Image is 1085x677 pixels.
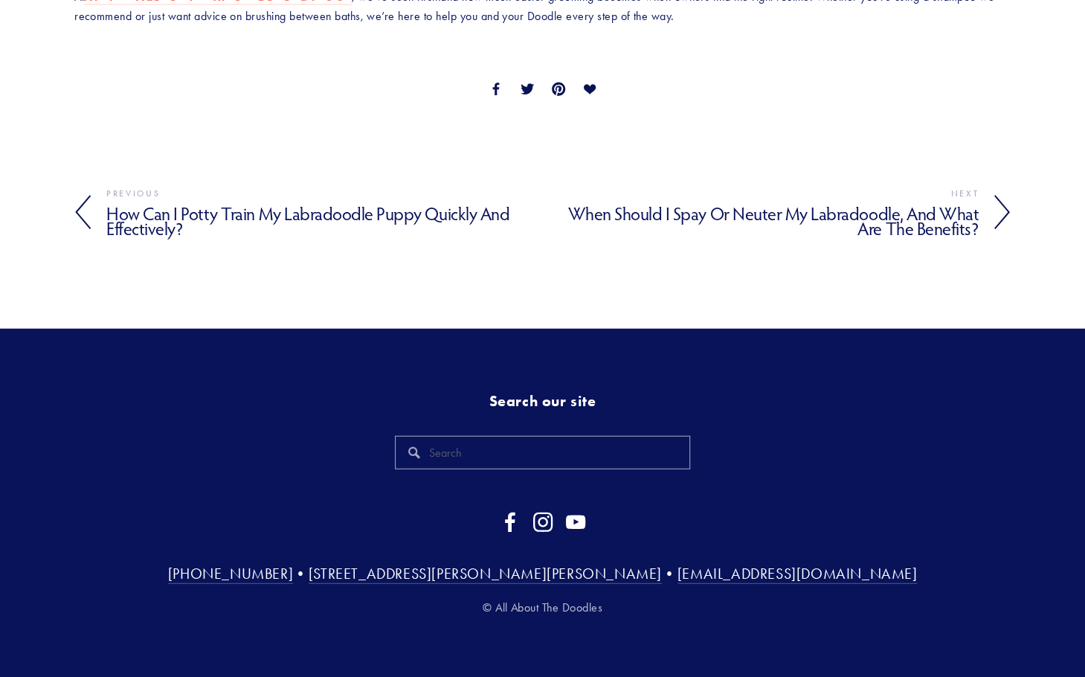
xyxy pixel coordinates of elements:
a: [EMAIL_ADDRESS][DOMAIN_NAME] [677,565,918,584]
strong: Search our site [489,392,596,410]
a: Facebook [500,512,521,533]
h4: When Should I Spay or Neuter My Labradoodle, and What Are the Benefits? [543,203,979,240]
a: YouTube [565,512,586,533]
input: Search [395,436,690,469]
a: Next When Should I Spay or Neuter My Labradoodle, and What Are the Benefits? [543,185,1011,240]
div: Previous [106,185,543,202]
div: Next [543,185,979,202]
a: [PHONE_NUMBER] [168,565,293,584]
a: Instagram [532,512,553,533]
a: [STREET_ADDRESS][PERSON_NAME][PERSON_NAME] [309,565,662,584]
h3: • • [74,564,1011,583]
h4: How Can I Potty Train My Labradoodle Puppy Quickly and Effectively? [106,203,543,240]
a: Previous How Can I Potty Train My Labradoodle Puppy Quickly and Effectively? [74,185,543,240]
p: © All About The Doodles [74,598,1011,617]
